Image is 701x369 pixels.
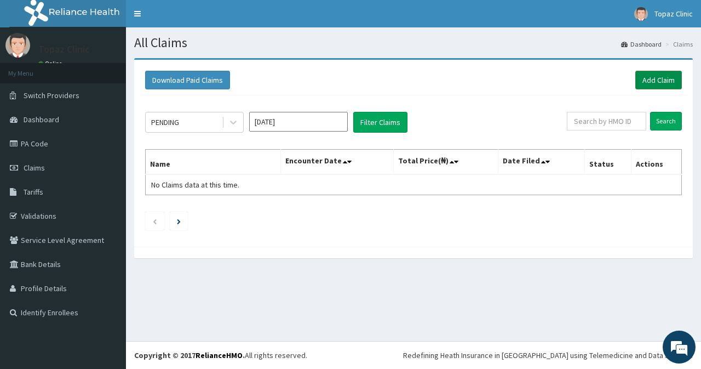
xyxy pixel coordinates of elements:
[196,350,243,360] a: RelianceHMO
[654,9,693,19] span: Topaz Clinic
[24,187,43,197] span: Tariffs
[403,350,693,361] div: Redefining Heath Insurance in [GEOGRAPHIC_DATA] using Telemedicine and Data Science!
[650,112,682,130] input: Search
[38,44,90,54] p: Topaz Clinic
[24,90,79,100] span: Switch Providers
[126,341,701,369] footer: All rights reserved.
[134,350,245,360] strong: Copyright © 2017 .
[353,112,407,133] button: Filter Claims
[584,150,631,175] th: Status
[280,150,393,175] th: Encounter Date
[24,115,59,124] span: Dashboard
[5,33,30,58] img: User Image
[177,216,181,226] a: Next page
[635,71,682,89] a: Add Claim
[498,150,584,175] th: Date Filed
[621,39,662,49] a: Dashboard
[567,112,646,130] input: Search by HMO ID
[634,7,648,21] img: User Image
[38,60,65,67] a: Online
[393,150,498,175] th: Total Price(₦)
[146,150,281,175] th: Name
[249,112,348,132] input: Select Month and Year
[663,39,693,49] li: Claims
[152,216,157,226] a: Previous page
[134,36,693,50] h1: All Claims
[145,71,230,89] button: Download Paid Claims
[631,150,681,175] th: Actions
[151,117,179,128] div: PENDING
[24,163,45,173] span: Claims
[151,180,239,190] span: No Claims data at this time.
